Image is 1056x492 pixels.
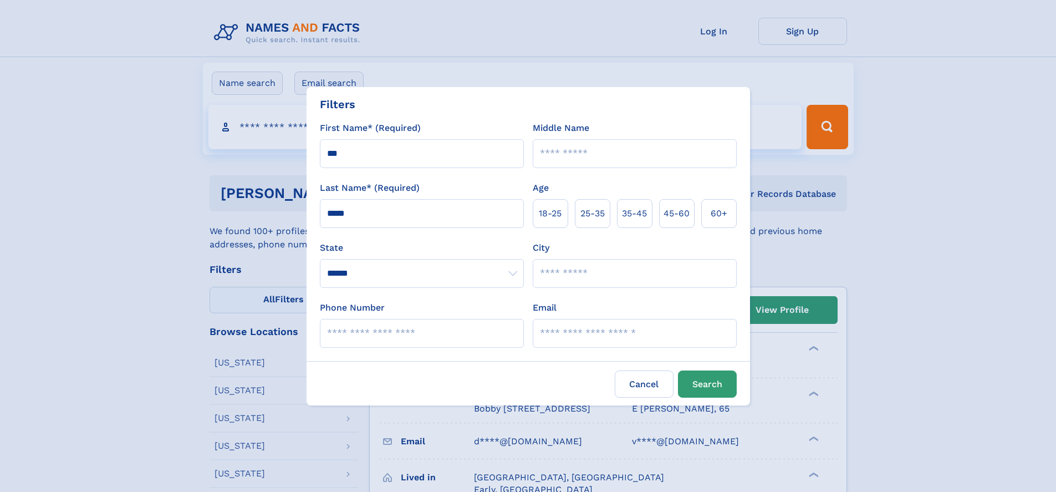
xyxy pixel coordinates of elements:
[320,301,385,315] label: Phone Number
[580,207,605,220] span: 25‑35
[320,96,355,113] div: Filters
[533,241,549,255] label: City
[615,371,674,398] label: Cancel
[533,301,557,315] label: Email
[320,181,420,195] label: Last Name* (Required)
[320,121,421,135] label: First Name* (Required)
[533,121,589,135] label: Middle Name
[320,241,524,255] label: State
[711,207,727,220] span: 60+
[664,207,690,220] span: 45‑60
[678,371,737,398] button: Search
[539,207,562,220] span: 18‑25
[533,181,549,195] label: Age
[622,207,647,220] span: 35‑45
